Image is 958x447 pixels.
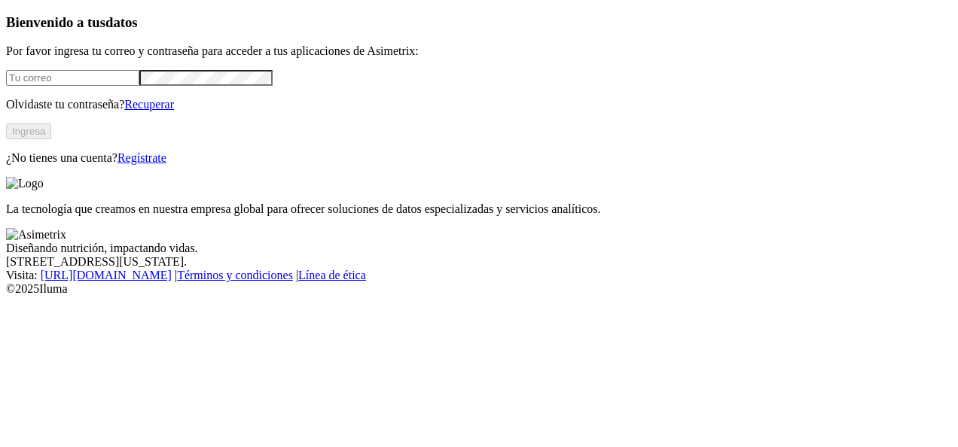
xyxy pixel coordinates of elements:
input: Tu correo [6,70,139,86]
h3: Bienvenido a tus [6,14,952,31]
div: Diseñando nutrición, impactando vidas. [6,242,952,255]
div: Visita : | | [6,269,952,282]
a: [URL][DOMAIN_NAME] [41,269,172,281]
p: Por favor ingresa tu correo y contraseña para acceder a tus aplicaciones de Asimetrix: [6,44,952,58]
span: datos [105,14,138,30]
div: [STREET_ADDRESS][US_STATE]. [6,255,952,269]
img: Asimetrix [6,228,66,242]
img: Logo [6,177,44,190]
a: Recuperar [124,98,174,111]
a: Regístrate [117,151,166,164]
p: ¿No tienes una cuenta? [6,151,952,165]
a: Línea de ética [298,269,366,281]
button: Ingresa [6,123,51,139]
p: La tecnología que creamos en nuestra empresa global para ofrecer soluciones de datos especializad... [6,202,952,216]
a: Términos y condiciones [177,269,293,281]
div: © 2025 Iluma [6,282,952,296]
p: Olvidaste tu contraseña? [6,98,952,111]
